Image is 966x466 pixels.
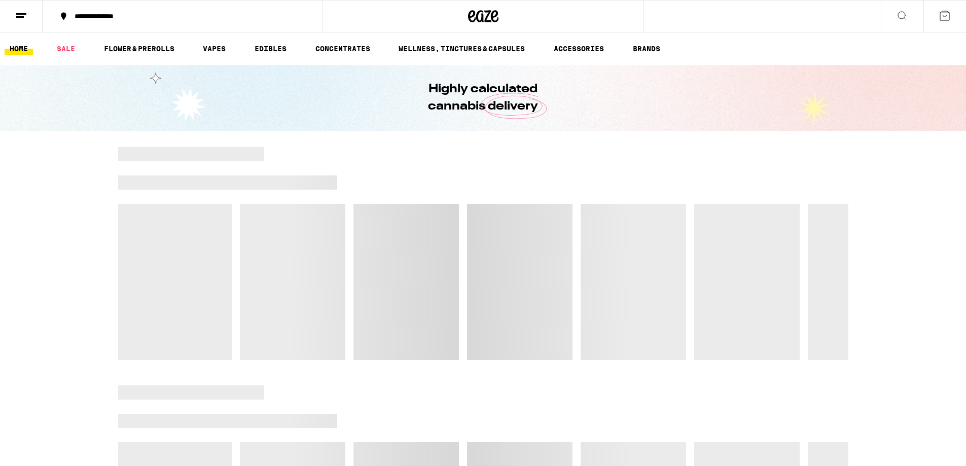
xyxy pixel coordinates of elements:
a: HOME [5,43,33,55]
a: WELLNESS, TINCTURES & CAPSULES [393,43,530,55]
a: ACCESSORIES [549,43,609,55]
a: FLOWER & PREROLLS [99,43,180,55]
h1: Highly calculated cannabis delivery [400,81,567,115]
a: CONCENTRATES [310,43,375,55]
a: SALE [52,43,80,55]
a: VAPES [198,43,231,55]
a: BRANDS [628,43,665,55]
a: EDIBLES [249,43,292,55]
